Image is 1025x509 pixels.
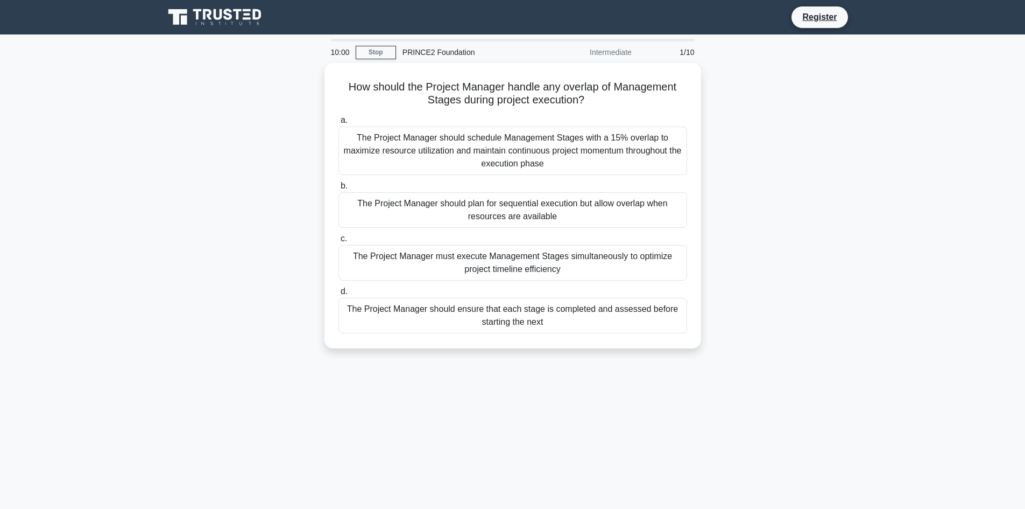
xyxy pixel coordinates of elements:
span: a. [341,115,348,124]
div: The Project Manager should plan for sequential execution but allow overlap when resources are ava... [338,192,687,228]
div: The Project Manager should ensure that each stage is completed and assessed before starting the next [338,298,687,333]
span: d. [341,287,348,296]
div: Intermediate [544,41,638,63]
span: b. [341,181,348,190]
a: Register [796,10,843,24]
div: The Project Manager should schedule Management Stages with a 15% overlap to maximize resource uti... [338,127,687,175]
div: 10:00 [324,41,356,63]
a: Stop [356,46,396,59]
div: PRINCE2 Foundation [396,41,544,63]
h5: How should the Project Manager handle any overlap of Management Stages during project execution? [337,80,688,107]
span: c. [341,234,347,243]
div: 1/10 [638,41,701,63]
div: The Project Manager must execute Management Stages simultaneously to optimize project timeline ef... [338,245,687,281]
